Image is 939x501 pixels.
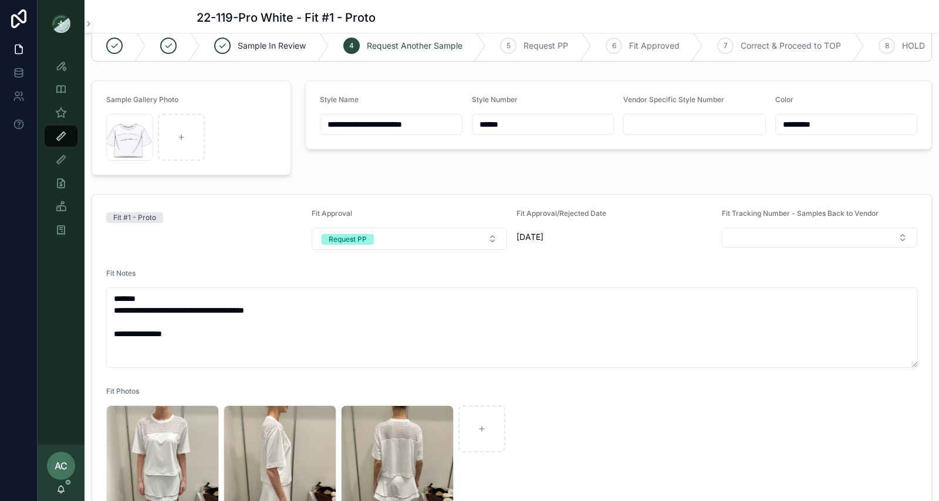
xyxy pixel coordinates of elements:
div: Request PP [329,234,367,245]
span: HOLD [902,40,925,52]
img: App logo [52,14,70,33]
button: Select Button [312,228,508,250]
span: 5 [506,41,511,50]
span: [DATE] [516,231,712,243]
span: Sample Gallery Photo [106,95,178,104]
span: 4 [349,41,354,50]
span: Fit Approval/Rejected Date [516,209,606,218]
span: Style Number [472,95,518,104]
span: Fit Notes [106,269,136,277]
span: Color [775,95,793,104]
span: Request PP [523,40,568,52]
span: Sample In Review [238,40,306,52]
span: Fit Photos [106,387,139,395]
div: Fit #1 - Proto [113,212,156,223]
span: 8 [885,41,889,50]
button: Select Button [722,228,918,248]
span: Correct & Proceed to TOP [741,40,841,52]
div: scrollable content [38,47,85,256]
span: Fit Tracking Number - Samples Back to Vendor [722,209,879,218]
span: Fit Approval [312,209,352,218]
span: 6 [612,41,616,50]
span: Request Another Sample [367,40,462,52]
h1: 22-119-Pro White - Fit #1 - Proto [197,9,376,26]
span: 7 [724,41,728,50]
span: AC [55,459,67,473]
span: Vendor Specific Style Number [623,95,724,104]
span: Fit Approved [629,40,680,52]
span: Style Name [320,95,359,104]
